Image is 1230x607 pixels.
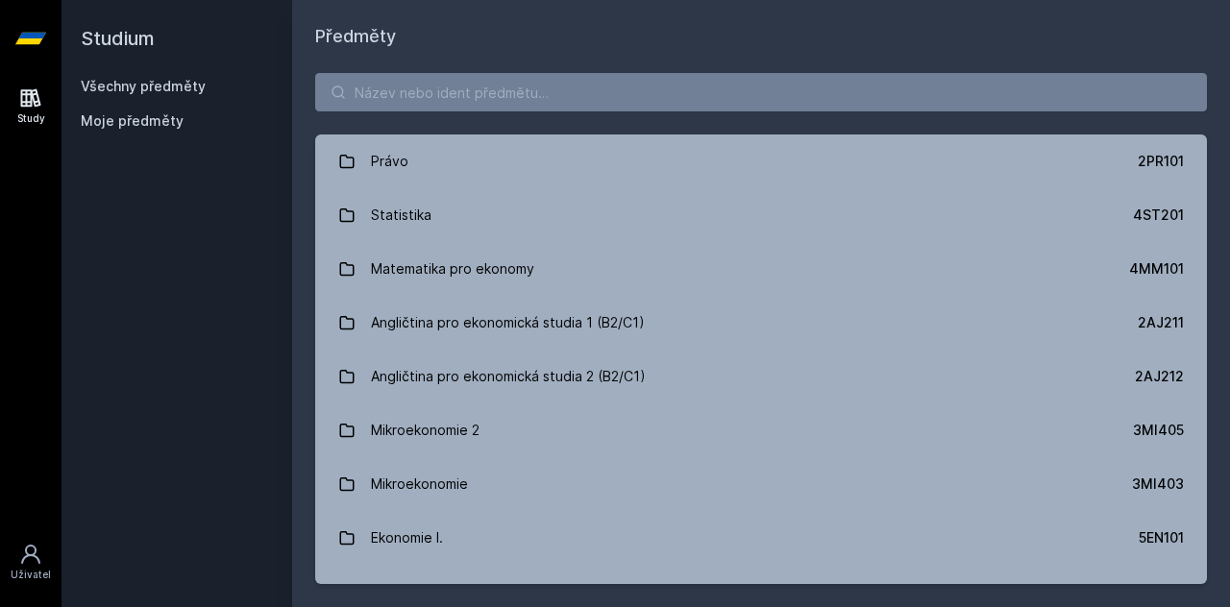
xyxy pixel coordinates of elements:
[1139,528,1184,547] div: 5EN101
[1129,259,1184,279] div: 4MM101
[315,134,1207,188] a: Právo 2PR101
[17,111,45,126] div: Study
[1141,582,1184,601] div: 2AJ111
[1135,367,1184,386] div: 2AJ212
[315,242,1207,296] a: Matematika pro ekonomy 4MM101
[371,196,431,234] div: Statistika
[371,303,645,342] div: Angličtina pro ekonomická studia 1 (B2/C1)
[4,533,58,592] a: Uživatel
[371,142,408,181] div: Právo
[371,411,480,449] div: Mikroekonomie 2
[315,296,1207,350] a: Angličtina pro ekonomická studia 1 (B2/C1) 2AJ211
[315,457,1207,511] a: Mikroekonomie 3MI403
[315,188,1207,242] a: Statistika 4ST201
[1133,421,1184,440] div: 3MI405
[1133,206,1184,225] div: 4ST201
[371,250,534,288] div: Matematika pro ekonomy
[315,511,1207,565] a: Ekonomie I. 5EN101
[315,350,1207,403] a: Angličtina pro ekonomická studia 2 (B2/C1) 2AJ212
[11,568,51,582] div: Uživatel
[81,78,206,94] a: Všechny předměty
[1138,152,1184,171] div: 2PR101
[81,111,184,131] span: Moje předměty
[371,357,646,396] div: Angličtina pro ekonomická studia 2 (B2/C1)
[371,519,443,557] div: Ekonomie I.
[315,73,1207,111] input: Název nebo ident předmětu…
[4,77,58,135] a: Study
[315,23,1207,50] h1: Předměty
[1132,474,1184,494] div: 3MI403
[1138,313,1184,332] div: 2AJ211
[371,465,468,503] div: Mikroekonomie
[315,403,1207,457] a: Mikroekonomie 2 3MI405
